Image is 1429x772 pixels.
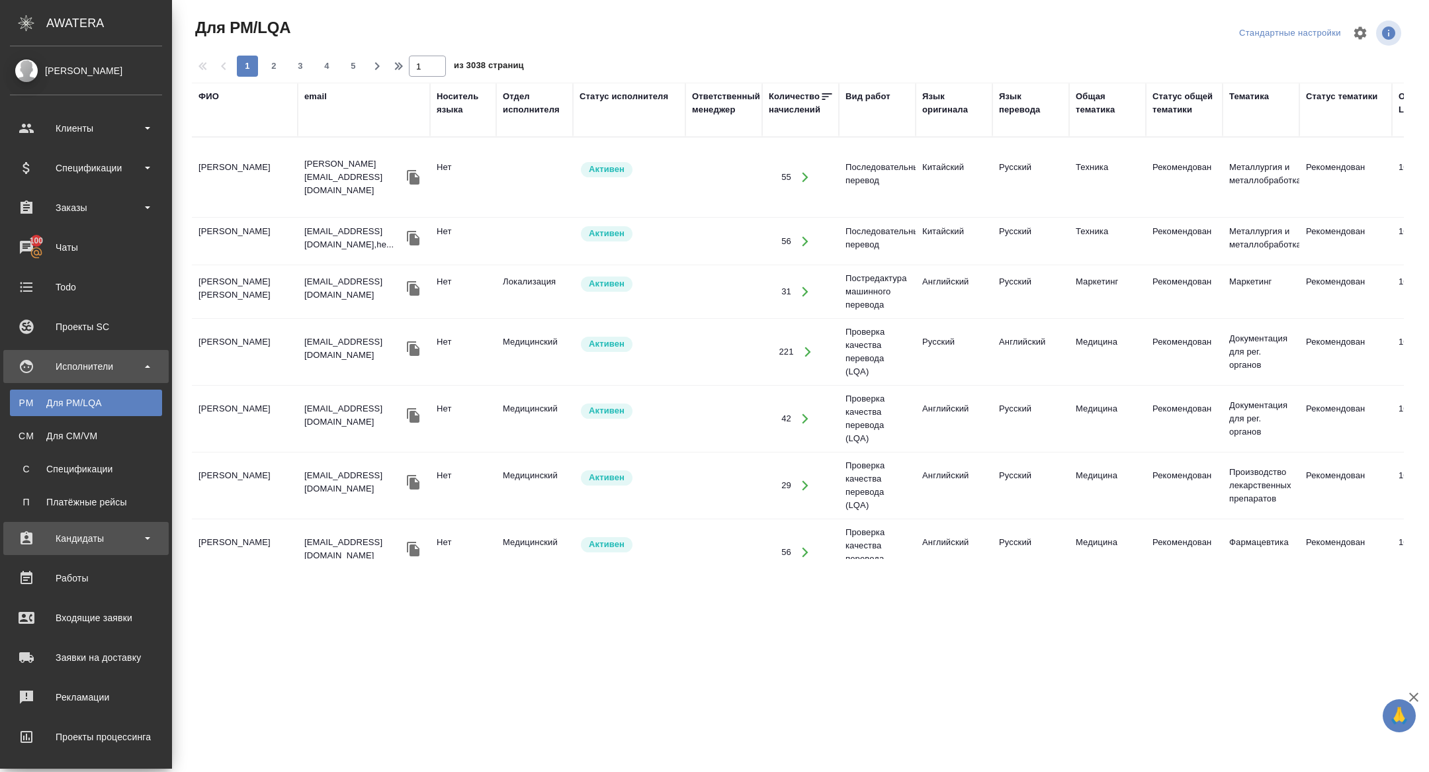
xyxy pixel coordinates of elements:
td: Рекомендован [1146,529,1223,576]
td: Английский [916,529,992,576]
a: ППлатёжные рейсы [10,489,162,515]
div: Количество начислений [769,90,820,116]
button: Скопировать [404,472,423,492]
button: Скопировать [404,406,423,425]
button: Открыть работы [792,406,819,433]
div: 31 [781,285,791,298]
td: Нет [430,218,496,265]
div: Проекты SC [10,317,162,337]
p: Активен [589,163,625,176]
td: [PERSON_NAME] [PERSON_NAME] [192,269,298,315]
td: Нет [430,396,496,442]
button: Открыть работы [792,279,819,306]
div: Рекламации [10,687,162,707]
td: Рекомендован [1299,396,1392,442]
td: Русский [992,529,1069,576]
div: Работы [10,568,162,588]
td: Локализация [496,269,573,315]
td: Медицинский [496,396,573,442]
td: Медицинский [496,329,573,375]
td: Производство лекарственных препаратов [1223,459,1299,512]
div: Входящие заявки [10,608,162,628]
p: [EMAIL_ADDRESS][DOMAIN_NAME] [304,402,404,429]
td: Медицина [1069,396,1146,442]
p: [EMAIL_ADDRESS][DOMAIN_NAME] [304,335,404,362]
button: Открыть работы [792,228,819,255]
button: Открыть работы [792,164,819,191]
div: Проекты процессинга [10,727,162,747]
div: Спецификации [10,158,162,178]
button: Скопировать [404,539,423,559]
a: Работы [3,562,169,595]
td: Нет [430,154,496,200]
a: PMДля PM/LQA [10,390,162,416]
div: Клиенты [10,118,162,138]
td: Медицина [1069,529,1146,576]
td: [PERSON_NAME] [192,329,298,375]
div: Рядовой исполнитель: назначай с учетом рейтинга [580,225,679,243]
p: [EMAIL_ADDRESS][DOMAIN_NAME] [304,469,404,495]
span: Для PM/LQA [192,17,290,38]
div: Рядовой исполнитель: назначай с учетом рейтинга [580,536,679,554]
div: Статус общей тематики [1152,90,1216,116]
div: Рядовой исполнитель: назначай с учетом рейтинга [580,402,679,420]
button: Открыть работы [792,539,819,566]
button: Скопировать [404,228,423,248]
span: 5 [343,60,364,73]
td: Нет [430,269,496,315]
div: 56 [781,546,791,559]
div: Статус тематики [1306,90,1377,103]
td: Рекомендован [1299,269,1392,315]
td: [PERSON_NAME] [192,462,298,509]
td: Медицина [1069,462,1146,509]
span: 2 [263,60,284,73]
td: Проверка качества перевода (LQA) [839,386,916,452]
td: Китайский [916,154,992,200]
td: Последовательный перевод [839,154,916,200]
td: Маркетинг [1069,269,1146,315]
td: Металлургия и металлобработка [1223,218,1299,265]
td: Фармацевтика [1223,529,1299,576]
span: Настроить таблицу [1344,17,1376,49]
button: 3 [290,56,311,77]
td: Постредактура машинного перевода [839,265,916,318]
td: Рекомендован [1299,529,1392,576]
td: Английский [992,329,1069,375]
div: Кандидаты [10,529,162,548]
td: Документация для рег. органов [1223,325,1299,378]
div: [PERSON_NAME] [10,64,162,78]
td: Русский [992,396,1069,442]
div: Рядовой исполнитель: назначай с учетом рейтинга [580,275,679,293]
td: Рекомендован [1299,218,1392,265]
div: Рядовой исполнитель: назначай с учетом рейтинга [580,161,679,179]
div: AWATERA [46,10,172,36]
p: Активен [589,227,625,240]
a: ССпецификации [10,456,162,482]
button: 4 [316,56,337,77]
div: Тематика [1229,90,1269,103]
p: [EMAIL_ADDRESS][DOMAIN_NAME],he... [304,225,404,251]
p: Активен [589,277,625,290]
td: [PERSON_NAME] [192,154,298,200]
div: Отдел исполнителя [503,90,566,116]
td: Русский [916,329,992,375]
td: Английский [916,462,992,509]
div: 55 [781,171,791,184]
td: Медицинский [496,529,573,576]
td: Рекомендован [1299,329,1392,375]
td: Нет [430,329,496,375]
div: Чаты [10,237,162,257]
a: Проекты процессинга [3,720,169,753]
p: [EMAIL_ADDRESS][DOMAIN_NAME] [304,536,404,562]
a: 100Чаты [3,231,169,264]
p: [PERSON_NAME][EMAIL_ADDRESS][DOMAIN_NAME] [304,157,404,197]
a: Входящие заявки [3,601,169,634]
td: Рекомендован [1146,329,1223,375]
td: Рекомендован [1299,462,1392,509]
td: Нет [430,462,496,509]
a: Todo [3,271,169,304]
td: Рекомендован [1146,154,1223,200]
div: 29 [781,479,791,492]
div: Носитель языка [437,90,490,116]
td: Китайский [916,218,992,265]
